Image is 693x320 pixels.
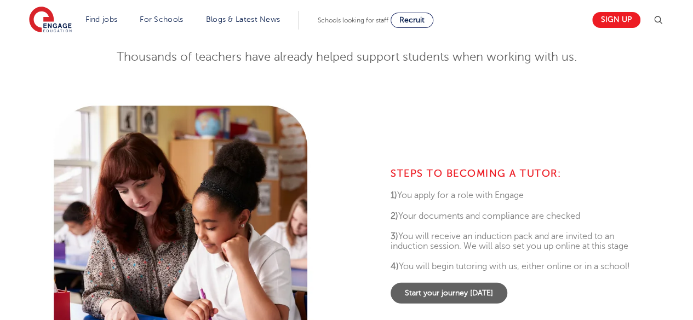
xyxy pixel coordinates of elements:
[29,7,72,34] img: Engage Education
[391,261,630,271] span: You will begin tutoring with us, either online or in a school!
[399,16,425,24] span: Recruit
[391,282,507,303] a: Start your journey [DATE]
[391,168,561,179] strong: STEPS TO BECOMING A TUTOR:
[318,16,388,24] span: Schools looking for staff
[391,261,399,271] strong: 4)
[391,211,580,220] span: Your documents and compliance are checked
[592,12,640,28] a: Sign up
[391,190,397,200] strong: 1)
[85,15,118,24] a: Find jobs
[391,231,628,251] span: You will receive an induction pack and are invited to an induction session. We will also set you ...
[391,190,524,200] span: You apply for a role with Engage
[391,211,398,220] strong: 2)
[391,231,398,241] strong: 3)
[206,15,280,24] a: Blogs & Latest News
[78,48,615,67] p: Thousands of teachers have already helped support students when working with us.
[391,13,433,28] a: Recruit
[140,15,183,24] a: For Schools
